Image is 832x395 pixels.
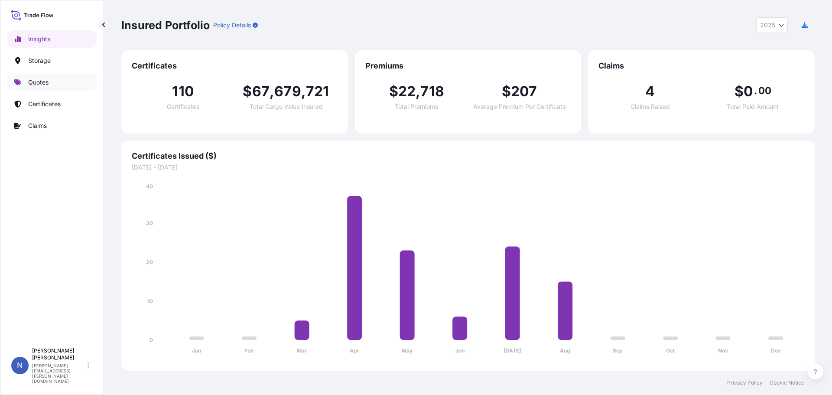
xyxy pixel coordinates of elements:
span: Total Premiums [395,104,438,110]
span: Claims [598,61,804,71]
tspan: 20 [146,259,153,265]
p: Policy Details [213,21,251,29]
span: $ [502,85,511,98]
tspan: 10 [147,298,153,304]
p: Storage [28,56,51,65]
tspan: 0 [149,336,153,343]
span: , [270,85,274,98]
tspan: 30 [146,220,153,226]
tspan: [DATE] [504,347,521,354]
tspan: Dec [771,347,781,354]
span: Certificates [132,61,338,71]
span: 2025 [760,21,775,29]
span: 67 [252,85,270,98]
span: Certificates Issued ($) [132,151,804,161]
tspan: Aug [560,347,570,354]
tspan: Oct [666,347,675,354]
span: $ [243,85,252,98]
a: Claims [7,117,97,134]
span: Total Cargo Value Insured [250,104,323,110]
span: Claims Raised [630,104,670,110]
button: Year Selector [756,17,788,33]
span: 721 [306,85,329,98]
span: $ [734,85,744,98]
a: Insights [7,30,97,48]
p: Certificates [28,100,61,108]
span: N [17,361,23,370]
span: , [416,85,420,98]
span: 207 [511,85,537,98]
a: Privacy Policy [727,379,763,386]
span: 718 [420,85,444,98]
a: Storage [7,52,97,69]
span: [DATE] - [DATE] [132,163,804,172]
span: $ [389,85,398,98]
tspan: Jun [455,347,465,354]
span: 22 [398,85,416,98]
span: Premiums [365,61,571,71]
span: , [301,85,306,98]
tspan: 40 [146,183,153,189]
span: 4 [645,85,655,98]
tspan: Mar [297,347,307,354]
span: . [754,87,757,94]
tspan: May [402,347,413,354]
tspan: Sep [613,347,623,354]
span: Average Premium Per Certificate [473,104,566,110]
tspan: Nov [718,347,728,354]
p: [PERSON_NAME][EMAIL_ADDRESS][PERSON_NAME][DOMAIN_NAME] [32,363,86,384]
tspan: Jan [192,347,201,354]
span: Certificates [167,104,199,110]
span: 0 [744,85,753,98]
p: Claims [28,121,47,130]
p: Insured Portfolio [121,18,210,32]
span: Total Paid Amount [727,104,779,110]
p: [PERSON_NAME] [PERSON_NAME] [32,347,86,361]
p: Insights [28,35,50,43]
tspan: Feb [244,347,254,354]
a: Quotes [7,74,97,91]
span: 679 [274,85,301,98]
span: 00 [758,87,771,94]
span: 110 [172,85,194,98]
a: Cookie Notice [770,379,804,386]
tspan: Apr [350,347,359,354]
p: Quotes [28,78,49,87]
a: Certificates [7,95,97,113]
